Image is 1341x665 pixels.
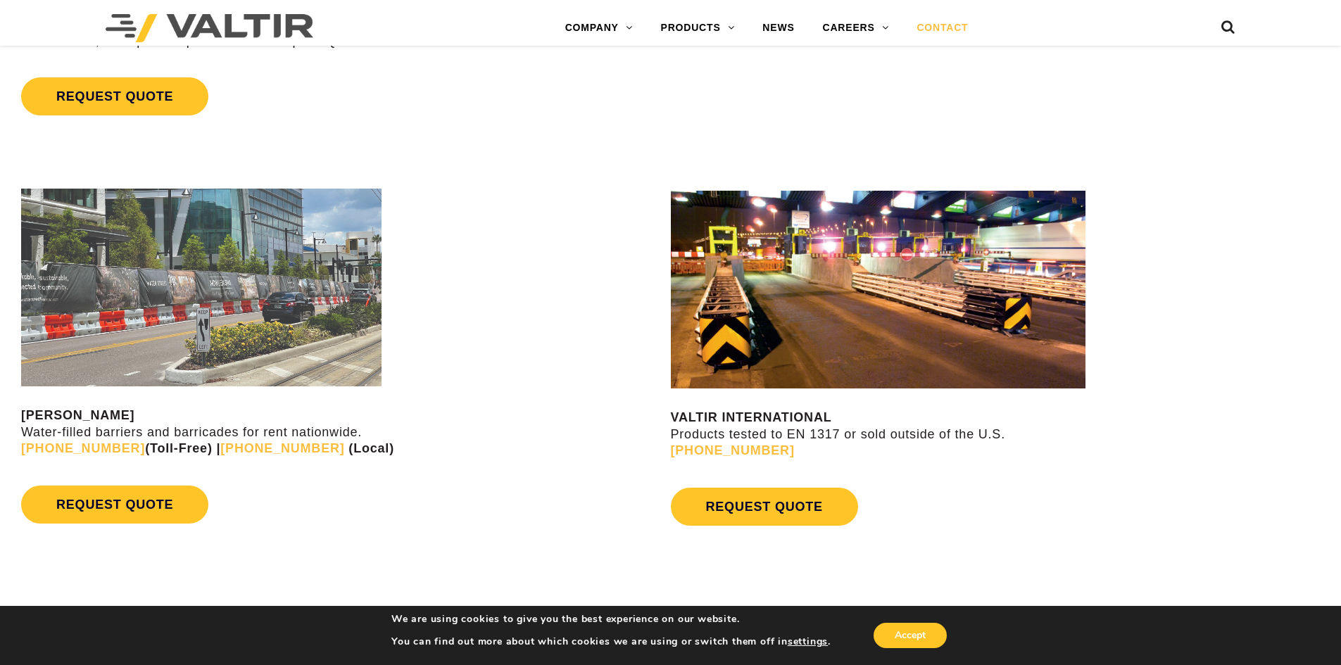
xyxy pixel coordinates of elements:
[874,623,947,648] button: Accept
[220,441,344,455] a: [PHONE_NUMBER]
[902,14,982,42] a: CONTACT
[391,613,831,626] p: We are using cookies to give you the best experience on our website.
[21,441,220,455] strong: (Toll-Free) |
[348,441,394,455] strong: (Local)
[391,635,831,648] p: You can find out more about which cookies we are using or switch them off in .
[671,443,795,457] a: [PHONE_NUMBER]
[551,14,647,42] a: COMPANY
[21,77,208,115] a: REQUEST QUOTE
[748,14,808,42] a: NEWS
[788,635,828,648] button: settings
[21,441,145,455] a: [PHONE_NUMBER]
[809,14,903,42] a: CAREERS
[21,408,134,422] strong: [PERSON_NAME]
[671,488,858,526] a: REQUEST QUOTE
[21,486,208,524] a: REQUEST QUOTE
[671,410,832,424] strong: VALTIR INTERNATIONAL
[106,14,313,42] img: Valtir
[21,189,382,386] img: Rentals contact us image
[21,407,667,457] p: Water-filled barriers and barricades for rent nationwide.
[647,14,749,42] a: PRODUCTS
[671,190,1085,388] img: contact us valtir international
